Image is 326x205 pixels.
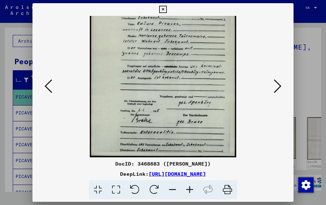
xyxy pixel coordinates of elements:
[149,171,206,177] a: [URL][DOMAIN_NAME]
[298,177,314,193] img: Zustimmung ändern
[32,170,293,178] div: DeepLink:
[32,160,293,167] div: DocID: 3468683 ([PERSON_NAME])
[298,177,313,192] div: Zustimmung ändern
